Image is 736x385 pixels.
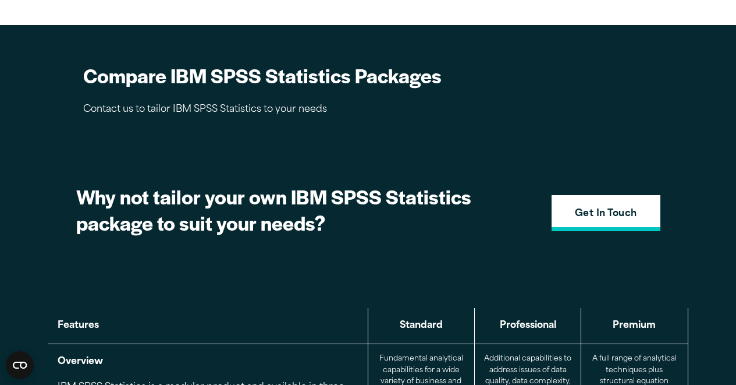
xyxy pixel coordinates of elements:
[83,101,473,118] p: Contact us to tailor IBM SPSS Statistics to your needs
[368,308,474,344] th: Standard
[83,62,473,89] h2: Compare IBM SPSS Statistics Packages
[48,308,368,344] th: Features
[575,207,637,222] strong: Get In Touch
[475,308,581,344] th: Professional
[6,351,34,379] button: Open CMP widget
[552,195,660,231] a: Get In Touch
[581,308,688,344] th: Premium
[58,354,358,370] p: Overview
[76,183,483,236] h2: Why not tailor your own IBM SPSS Statistics package to suit your needs?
